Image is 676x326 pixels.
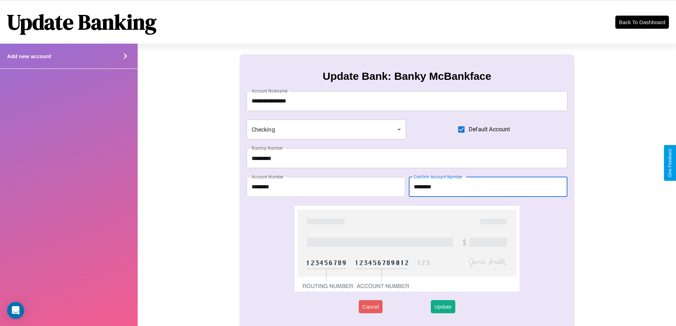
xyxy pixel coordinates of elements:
h3: Update Bank: Banky McBankface [323,70,491,82]
h1: Update Banking [7,7,156,37]
img: check [295,206,519,292]
h4: Add new account [7,53,51,59]
button: Update [431,300,455,313]
span: Default Account [469,125,510,134]
button: Back To Dashboard [615,16,669,29]
div: Checking [247,120,406,139]
button: Cancel [359,300,383,313]
label: Confirm Account Number [414,174,462,180]
div: Open Intercom Messenger [7,302,24,319]
div: Give Feedback [667,149,672,177]
label: Routing Number [252,145,283,151]
label: Account Number [252,174,284,180]
label: Account Nickname [252,88,288,94]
